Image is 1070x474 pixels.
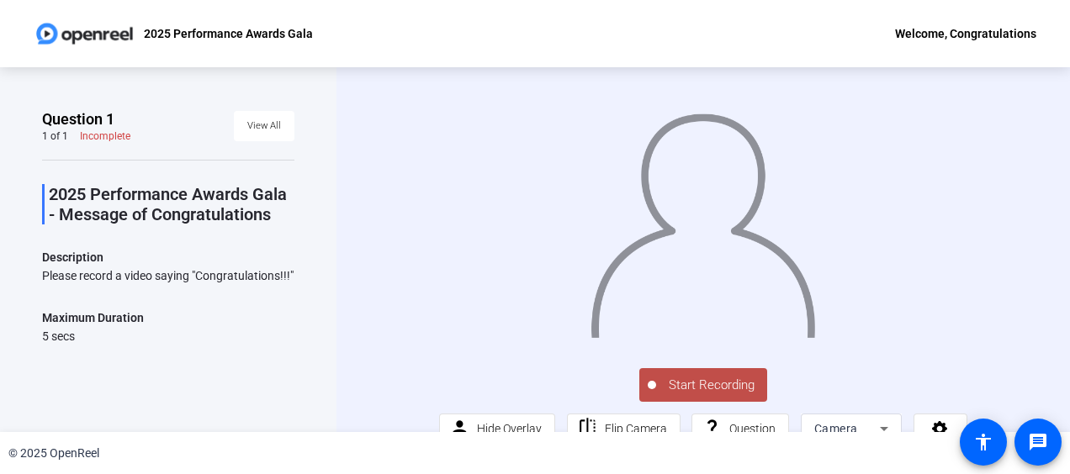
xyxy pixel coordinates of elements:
span: Hide Overlay [477,422,542,435]
p: 2025 Performance Awards Gala - Message of Congratulations [49,184,294,224]
div: Maximum Duration [42,308,144,328]
div: © 2025 OpenReel [8,445,99,462]
div: Please record a video saying "Congratulations!!!" [42,267,294,284]
p: 2025 Performance Awards Gala [144,24,313,44]
span: Question 1 [42,109,114,129]
mat-icon: question_mark [702,418,723,439]
div: 1 of 1 [42,129,68,143]
span: Camera [814,422,858,435]
button: Hide Overlay [439,413,555,444]
p: Description [42,247,294,267]
div: Incomplete [80,129,130,143]
img: OpenReel logo [34,17,135,50]
mat-icon: flip [577,418,598,439]
span: View All [247,113,281,139]
div: Welcome, Congratulations [895,24,1036,44]
img: overlay [589,100,817,337]
span: Start Recording [656,376,767,395]
button: View All [234,111,294,141]
mat-icon: message [1028,432,1048,452]
button: Start Recording [639,368,767,402]
div: 5 secs [42,328,144,345]
mat-icon: person [449,418,470,439]
button: Question [691,413,789,444]
button: Flip Camera [567,413,681,444]
span: Question [729,422,776,435]
mat-icon: accessibility [973,432,993,452]
span: Flip Camera [605,422,667,435]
